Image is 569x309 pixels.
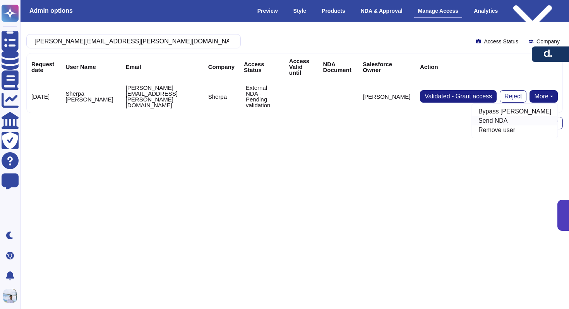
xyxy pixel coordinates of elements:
th: Access Status [239,53,284,80]
th: Email [121,53,204,80]
a: Bypass [PERSON_NAME] [472,107,558,116]
td: [DATE] [27,80,61,113]
div: Manage Access [414,4,463,18]
td: Sherpa [204,80,239,113]
div: Style [290,4,310,17]
input: Search by keywords [31,34,233,48]
button: Validated - Grant access [420,90,497,103]
span: Reject [504,93,522,100]
div: Analytics [470,4,502,17]
p: External NDA - Pending validation [246,85,280,108]
span: Validated - Grant access [425,93,492,100]
th: NDA Document [318,53,358,80]
h3: Admin options [29,7,73,14]
div: NDA & Approval [357,4,406,17]
div: More [472,103,558,138]
th: Company [204,53,239,80]
img: user [3,289,17,303]
a: Send NDA [472,116,558,125]
a: Remove user [472,125,558,135]
div: Products [318,4,349,17]
button: user [2,287,22,304]
th: Access Valid until [284,53,319,80]
button: More [530,90,558,103]
td: [PERSON_NAME][EMAIL_ADDRESS][PERSON_NAME][DOMAIN_NAME] [121,80,204,113]
th: Request date [27,53,61,80]
td: Sherpa [PERSON_NAME] [61,80,121,113]
th: Salesforce Owner [358,53,415,80]
span: Access Status [484,39,518,44]
td: [PERSON_NAME] [358,80,415,113]
span: Company [536,39,560,44]
div: Preview [254,4,282,17]
th: Action [415,53,562,80]
th: User Name [61,53,121,80]
button: Reject [500,90,526,103]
